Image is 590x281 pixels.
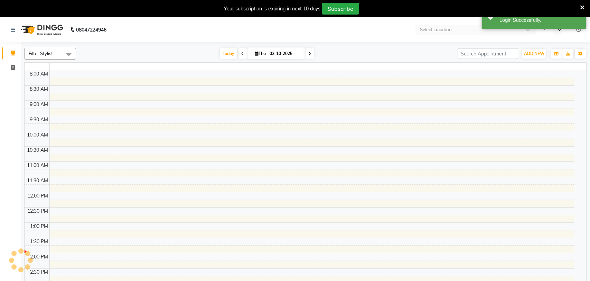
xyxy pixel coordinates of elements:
span: Today [220,48,237,59]
div: Select Location [420,26,452,33]
div: 11:00 AM [26,162,49,169]
div: 1:30 PM [29,238,49,245]
button: ADD NEW [522,49,546,59]
span: Filter Stylist [29,51,53,56]
div: 2:30 PM [29,269,49,276]
div: 11:30 AM [26,177,49,184]
input: Search Appointment [458,48,518,59]
div: 2:00 PM [29,253,49,261]
div: Login Successfully. [499,17,581,24]
div: 8:00 AM [28,70,49,78]
div: 1:00 PM [29,223,49,230]
div: 10:00 AM [26,131,49,139]
div: Your subscription is expiring in next 10 days [224,5,320,12]
input: 2025-10-02 [268,49,302,59]
div: 12:00 PM [26,192,49,200]
img: logo [18,20,65,39]
div: 10:30 AM [26,147,49,154]
span: Thu [253,51,268,56]
div: 12:30 PM [26,208,49,215]
div: 9:30 AM [28,116,49,123]
span: ADD NEW [524,51,544,56]
button: Subscribe [322,3,359,15]
b: 08047224946 [76,20,106,39]
div: 8:30 AM [28,86,49,93]
div: 9:00 AM [28,101,49,108]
